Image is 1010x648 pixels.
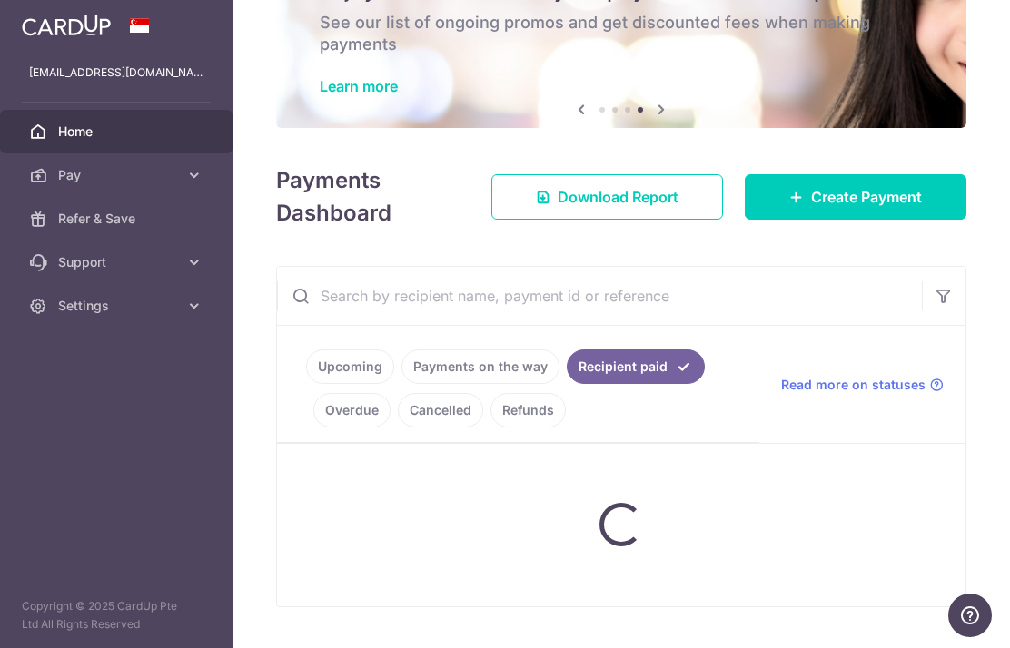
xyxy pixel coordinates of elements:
a: Learn more [320,77,398,95]
span: Create Payment [811,186,922,208]
span: Refer & Save [58,210,178,228]
span: Support [58,253,178,271]
span: Download Report [558,186,678,208]
a: Recipient paid [567,349,705,384]
a: Create Payment [745,174,966,220]
span: Settings [58,297,178,315]
a: Read more on statuses [781,376,944,394]
img: CardUp [22,15,111,36]
iframe: Opens a widget where you can find more information [948,594,992,639]
span: Home [58,123,178,141]
p: [EMAIL_ADDRESS][DOMAIN_NAME] [29,64,203,82]
h4: Payments Dashboard [276,164,459,230]
input: Search by recipient name, payment id or reference [277,267,922,325]
a: Download Report [491,174,723,220]
span: Read more on statuses [781,376,926,394]
span: Pay [58,166,178,184]
h6: See our list of ongoing promos and get discounted fees when making payments [320,12,923,55]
